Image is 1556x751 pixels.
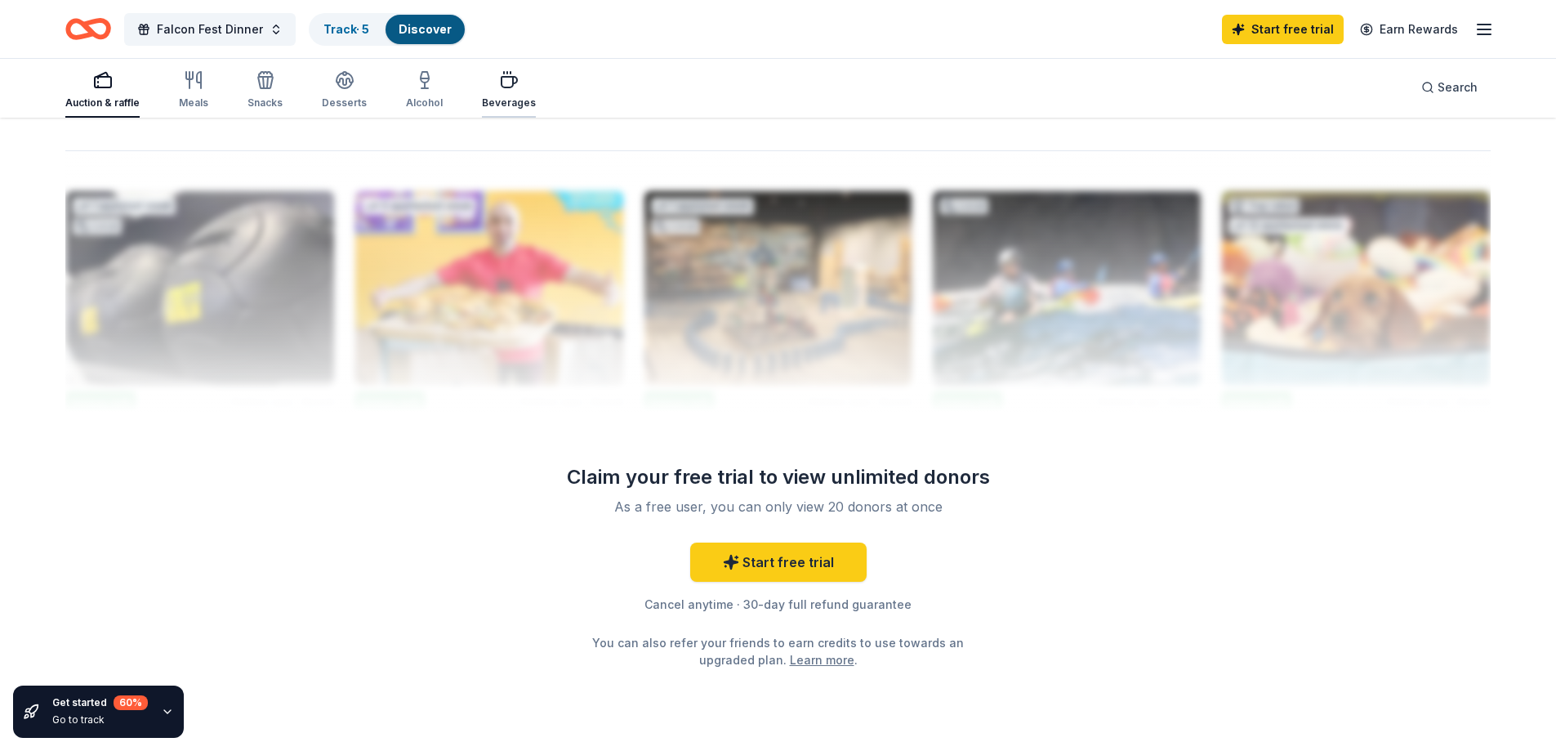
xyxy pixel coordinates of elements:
div: Get started [52,695,148,710]
button: Auction & raffle [65,64,140,118]
button: Snacks [247,64,283,118]
a: Start free trial [1222,15,1344,44]
div: Snacks [247,96,283,110]
button: Desserts [322,64,367,118]
a: Earn Rewards [1350,15,1468,44]
div: 60 % [114,695,148,710]
div: You can also refer your friends to earn credits to use towards an upgraded plan. . [589,634,968,668]
button: Search [1408,71,1491,104]
a: Start free trial [690,543,867,582]
div: Claim your free trial to view unlimited donors [543,464,1014,490]
div: Meals [179,96,208,110]
span: Falcon Fest Dinner [157,20,263,39]
button: Alcohol [406,64,443,118]
button: Falcon Fest Dinner [124,13,296,46]
a: Home [65,10,111,48]
div: Alcohol [406,96,443,110]
div: Desserts [322,96,367,110]
button: Track· 5Discover [309,13,466,46]
a: Track· 5 [323,22,369,36]
div: Cancel anytime · 30-day full refund guarantee [543,595,1014,615]
div: As a free user, you can only view 20 donors at once [563,497,994,516]
a: Discover [399,22,452,36]
div: Go to track [52,713,148,726]
div: Auction & raffle [65,96,140,110]
button: Beverages [482,64,536,118]
div: Beverages [482,96,536,110]
button: Meals [179,64,208,118]
a: Learn more [790,651,854,668]
span: Search [1438,78,1478,97]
